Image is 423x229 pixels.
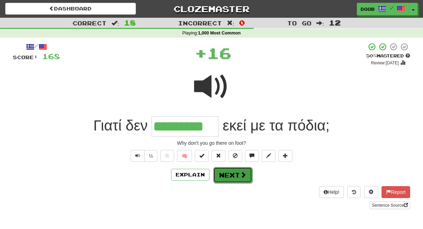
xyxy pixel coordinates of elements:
span: 168 [42,52,60,61]
div: Mastered [366,53,410,59]
span: 0 [239,18,245,27]
span: : [111,20,119,26]
strong: 1,000 Most Common [198,31,240,35]
span: / [390,6,393,10]
span: ; [218,117,330,134]
span: Score: [13,54,38,60]
button: 🧠 [177,150,192,162]
small: Review: [DATE] [371,61,399,65]
button: Edit sentence (alt+d) [262,150,276,162]
span: Correct [72,19,107,26]
span: : [316,20,324,26]
span: εκεί [223,117,246,134]
button: Report [382,186,410,198]
button: Set this sentence to 100% Mastered (alt+m) [195,150,209,162]
span: Incorrect [178,19,222,26]
span: Γιατί [93,117,122,134]
a: Sentence Source [370,202,410,209]
span: πόδια [287,117,325,134]
a: Doob / [357,3,409,15]
span: : [227,20,234,26]
span: 50 % [366,53,377,58]
span: με [250,117,265,134]
button: Play sentence audio (ctl+space) [131,150,145,162]
button: Discuss sentence (alt+u) [245,150,259,162]
button: Next [213,167,252,183]
button: Explain [171,169,209,181]
div: / [13,42,60,51]
a: Dashboard [5,3,136,15]
button: Reset to 0% Mastered (alt+r) [211,150,225,162]
div: Text-to-speech controls [129,150,157,162]
div: Why don't you go there on foot? [13,140,410,147]
span: 12 [329,18,341,27]
span: To go [287,19,312,26]
button: Help! [319,186,344,198]
span: 18 [124,18,136,27]
span: + [195,42,207,63]
span: Doob [361,6,375,12]
button: Ignore sentence (alt+i) [228,150,242,162]
a: Clozemaster [146,3,277,15]
span: τα [269,117,283,134]
span: 16 [207,44,231,62]
span: δεν [126,117,148,134]
button: Add to collection (alt+a) [278,150,292,162]
button: Favorite sentence (alt+f) [160,150,174,162]
button: ½ [144,150,157,162]
button: Round history (alt+y) [347,186,361,198]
